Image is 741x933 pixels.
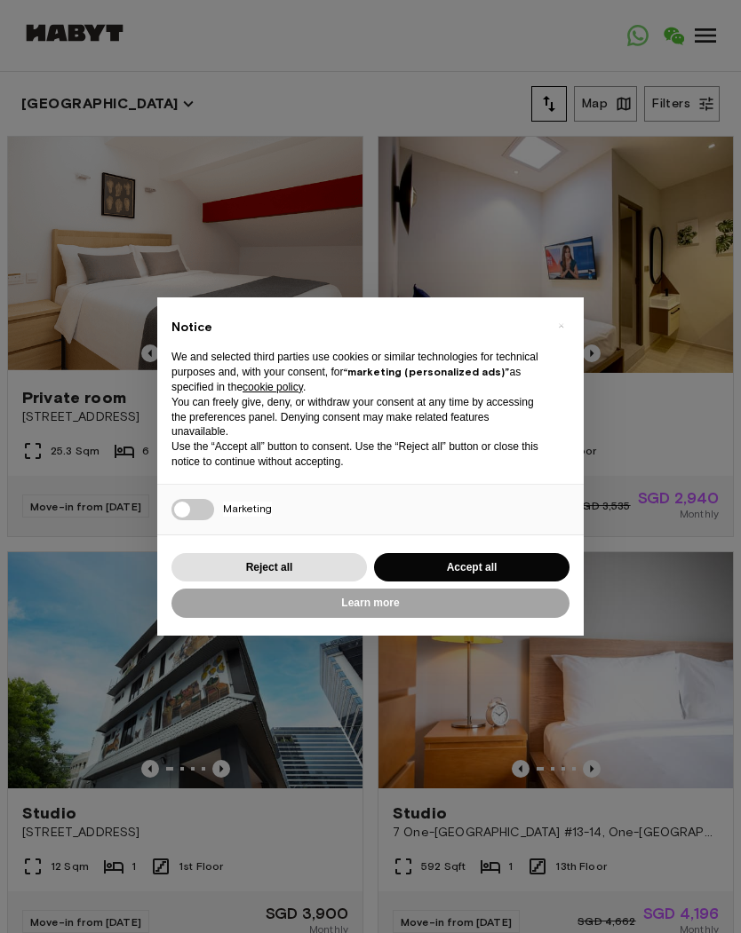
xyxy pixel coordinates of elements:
p: You can freely give, deny, or withdraw your consent at any time by accessing the preferences pane... [171,395,541,439]
button: Close this notice [546,312,575,340]
p: Use the “Accept all” button to consent. Use the “Reject all” button or close this notice to conti... [171,439,541,470]
button: Reject all [171,553,367,582]
span: Marketing [223,502,272,517]
a: cookie policy [243,381,303,393]
h2: Notice [171,319,541,336]
button: Learn more [171,589,570,618]
p: We and selected third parties use cookies or similar technologies for technical purposes and, wit... [171,350,541,394]
strong: “marketing (personalized ads)” [343,365,509,378]
span: × [558,315,564,336]
button: Accept all [374,553,570,582]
